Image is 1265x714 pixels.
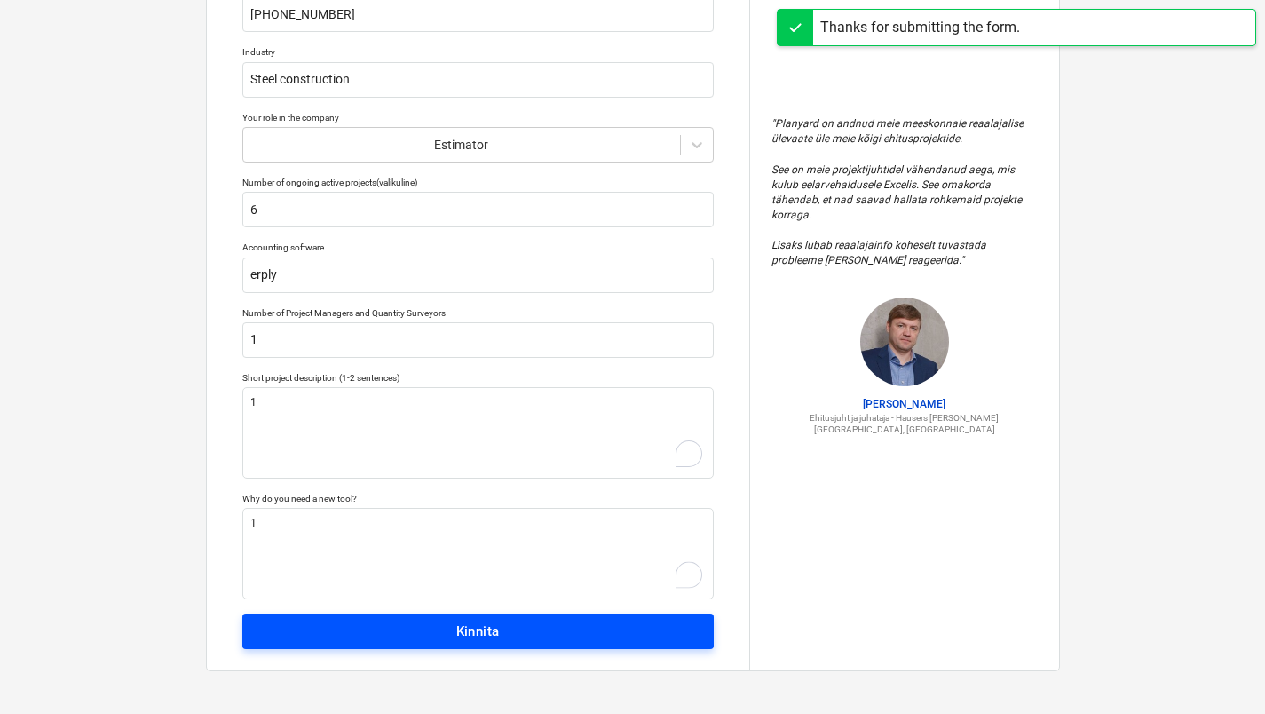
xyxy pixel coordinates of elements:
input: Accounting software [242,258,714,293]
textarea: To enrich screen reader interactions, please activate Accessibility in Grammarly extension settings [242,387,714,479]
textarea: To enrich screen reader interactions, please activate Accessibility in Grammarly extension settings [242,508,714,599]
div: Kinnita [456,620,500,643]
div: Your role in the company [242,112,714,123]
div: Industry [242,46,714,58]
p: Ehitusjuht ja juhataja - Hausers [PERSON_NAME] [771,412,1038,424]
iframe: Chat Widget [1176,629,1265,714]
input: Number of Project Managers and Quantity Surveyors [242,322,714,358]
div: Why do you need a new tool? [242,493,714,504]
input: Number of ongoing active projects [242,192,714,227]
div: Виджет чата [1176,629,1265,714]
div: Thanks for submitting the form. [820,17,1020,38]
button: Kinnita [242,614,714,649]
p: [GEOGRAPHIC_DATA], [GEOGRAPHIC_DATA] [771,424,1038,435]
p: " Planyard on andnud meie meeskonnale reaalajalise ülevaate üle meie kõigi ehitusprojektide. See ... [771,116,1038,269]
p: [PERSON_NAME] [771,397,1038,412]
input: Industry [242,62,714,98]
div: Short project description (1-2 sentences) [242,372,714,384]
div: Number of ongoing active projects (valikuline) [242,177,714,188]
img: Tomy Saaron [860,297,949,386]
div: Accounting software [242,242,714,253]
div: Number of Project Managers and Quantity Surveyors [242,307,714,319]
